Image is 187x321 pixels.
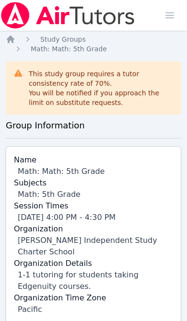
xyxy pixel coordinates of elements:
[18,166,173,177] div: Math: Math: 5th Grade
[18,235,173,258] div: [PERSON_NAME] Independent Study Charter School
[14,223,173,235] label: Organization
[31,44,107,54] a: Math: Math: 5th Grade
[6,34,181,54] nav: Breadcrumb
[14,200,173,212] label: Session Times
[14,154,173,166] label: Name
[29,69,174,107] div: This study group requires a tutor consistency rate of 70 %.
[18,269,173,292] div: 1-1 tutoring for students taking Edgenuity courses.
[29,88,174,107] div: You will be notified if you approach the limit on substitute requests.
[31,45,107,53] span: Math: Math: 5th Grade
[14,292,173,304] label: Organization Time Zone
[6,119,181,132] h3: Group Information
[18,212,173,223] li: [DATE] 4:00 PM - 4:30 PM
[14,177,173,189] label: Subjects
[14,258,173,269] label: Organization Details
[18,189,173,200] div: Math: 5th Grade
[18,304,173,315] div: Pacific
[40,34,86,44] a: Study Groups
[40,35,86,43] span: Study Groups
